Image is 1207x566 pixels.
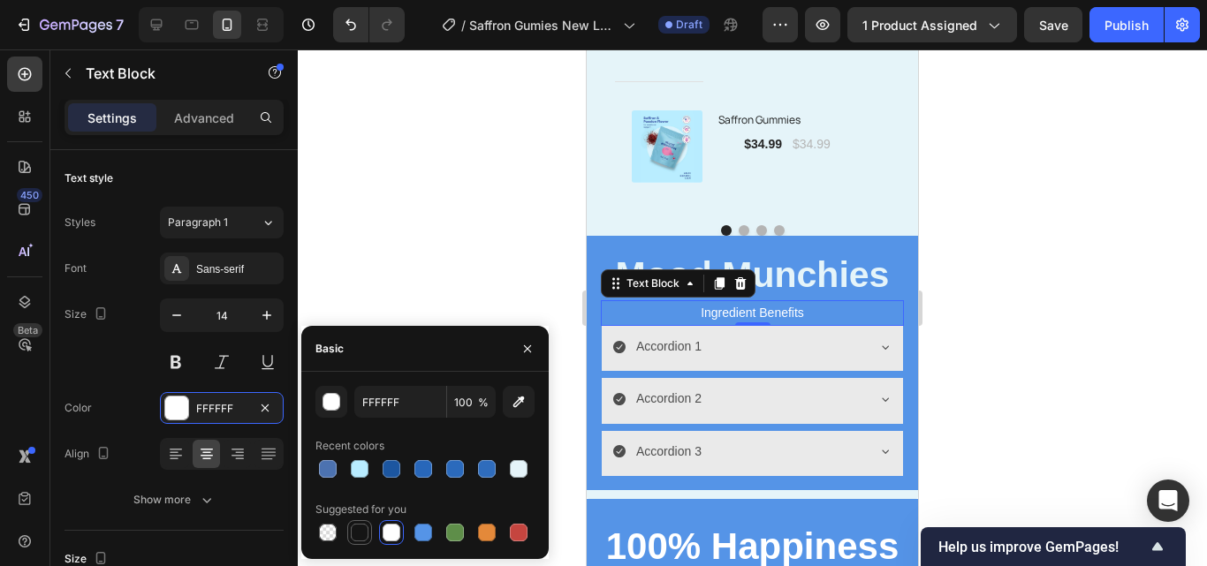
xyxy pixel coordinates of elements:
[196,401,247,417] div: FFFFFF
[938,539,1147,555] span: Help us improve GemPages!
[17,188,42,202] div: 450
[174,109,234,127] p: Advanced
[65,170,113,186] div: Text style
[478,395,489,411] span: %
[65,400,92,416] div: Color
[938,536,1168,557] button: Show survey - Help us improve GemPages!
[116,14,124,35] p: 7
[65,442,114,466] div: Align
[469,16,616,34] span: Saffron Gumies New LP | WIP
[65,215,95,230] div: Styles
[1024,7,1082,42] button: Save
[333,7,405,42] div: Undo/Redo
[13,323,42,337] div: Beta
[1089,7,1164,42] button: Publish
[315,502,406,517] div: Suggested for you
[168,215,228,230] span: Paragraph 1
[1147,479,1189,522] div: Open Intercom Messenger
[587,49,918,566] iframe: Design area
[315,341,344,357] div: Basic
[133,491,216,509] div: Show more
[87,109,137,127] p: Settings
[86,63,236,84] p: Text Block
[7,7,132,42] button: 7
[862,16,977,34] span: 1 product assigned
[160,207,284,238] button: Paragraph 1
[1105,16,1149,34] div: Publish
[1039,18,1068,33] span: Save
[315,438,384,454] div: Recent colors
[847,7,1017,42] button: 1 product assigned
[354,386,446,418] input: Eg: FFFFFF
[196,261,279,277] div: Sans-serif
[461,16,466,34] span: /
[65,303,111,327] div: Size
[65,260,87,276] div: Font
[676,17,702,33] span: Draft
[65,484,284,516] button: Show more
